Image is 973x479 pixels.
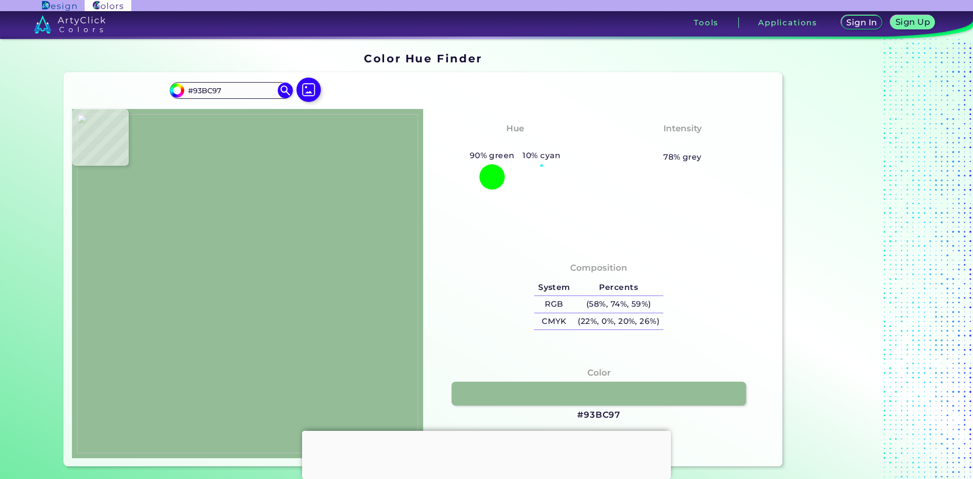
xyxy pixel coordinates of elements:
[892,16,932,29] a: Sign Up
[506,121,524,136] h4: Hue
[663,151,702,164] h5: 78% grey
[77,114,418,453] img: 048cd9a1-98de-42b1-a4cb-2003fb9e348d
[587,365,611,380] h4: Color
[668,137,697,149] h3: Pale
[296,78,321,102] img: icon picture
[848,19,876,26] h5: Sign In
[184,84,278,97] input: type color..
[534,296,574,313] h5: RGB
[577,409,620,421] h3: #93BC97
[843,16,880,29] a: Sign In
[534,279,574,296] h5: System
[574,296,663,313] h5: (58%, 74%, 59%)
[574,279,663,296] h5: Percents
[519,149,565,162] h5: 10% cyan
[787,49,913,470] iframe: Advertisement
[574,313,663,330] h5: (22%, 0%, 20%, 26%)
[694,19,719,26] h3: Tools
[34,15,105,33] img: logo_artyclick_colors_white.svg
[466,149,519,162] h5: 90% green
[570,261,627,275] h4: Composition
[897,18,928,26] h5: Sign Up
[663,121,702,136] h4: Intensity
[42,1,76,11] img: ArtyClick Design logo
[278,83,293,98] img: icon search
[534,313,574,330] h5: CMYK
[758,19,817,26] h3: Applications
[364,51,482,66] h1: Color Hue Finder
[302,431,671,476] iframe: Advertisement
[478,137,552,149] h3: Tealish Green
